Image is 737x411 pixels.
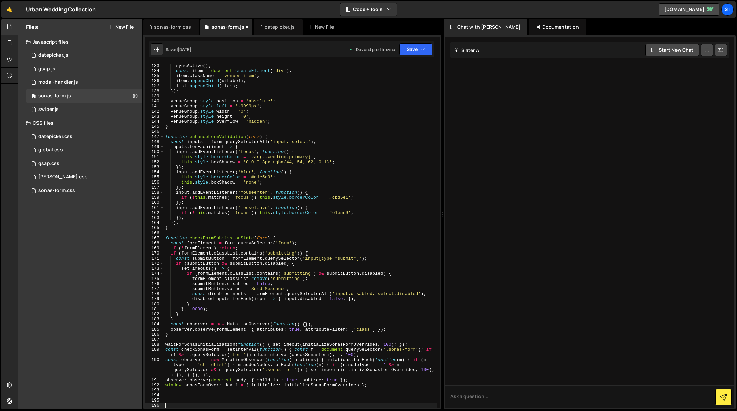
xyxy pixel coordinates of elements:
div: 16370/44268.js [26,62,142,76]
div: 185 [145,327,164,332]
div: 144 [145,119,164,124]
div: Chat with [PERSON_NAME] [444,19,527,35]
div: 142 [145,109,164,114]
div: 178 [145,291,164,296]
div: 16370/44269.js [26,49,142,62]
div: 152 [145,160,164,165]
div: Javascript files [18,35,142,49]
div: 156 [145,180,164,185]
div: 16370/44267.js [26,103,142,116]
h2: Slater AI [454,47,481,53]
div: gsap.css [38,161,59,167]
div: 159 [145,195,164,200]
div: 16370/44270.js [26,76,142,89]
div: 183 [145,317,164,322]
div: 169 [145,246,164,251]
div: modal-handler.js [38,79,78,86]
div: 195 [145,398,164,403]
div: 161 [145,205,164,210]
div: 151 [145,154,164,160]
div: 149 [145,144,164,149]
div: 16370/44368.css [26,184,142,197]
div: 191 [145,378,164,383]
div: 16370/44273.css [26,157,142,170]
a: 🤙 [1,1,18,18]
div: 192 [145,383,164,388]
button: Code + Tools [340,3,397,16]
div: CSS files [18,116,142,130]
div: 16370/44274.css [26,130,142,143]
div: 134 [145,68,164,73]
div: sonas-form.css [38,188,75,194]
div: Urban Wedding Collection [26,5,96,14]
div: 155 [145,175,164,180]
div: 165 [145,225,164,231]
div: 170 [145,251,164,256]
div: 173 [145,266,164,271]
div: 187 [145,337,164,342]
div: 176 [145,281,164,286]
div: 196 [145,403,164,408]
div: 190 [145,357,164,378]
div: 136 [145,78,164,83]
button: New File [108,24,134,30]
div: Saved [166,47,191,52]
span: 2 [32,94,36,99]
div: 143 [145,114,164,119]
a: [DOMAIN_NAME] [659,3,719,16]
div: 140 [145,99,164,104]
div: datepicker.js [38,52,68,58]
div: 150 [145,149,164,154]
h2: Files [26,23,38,31]
div: 138 [145,89,164,94]
div: 184 [145,322,164,327]
div: 148 [145,139,164,144]
div: 180 [145,301,164,307]
div: sonas-form.js [38,93,71,99]
div: 163 [145,215,164,220]
div: 160 [145,200,164,205]
div: Documentation [529,19,586,35]
div: 139 [145,94,164,99]
div: 166 [145,231,164,236]
div: 167 [145,236,164,241]
a: st [721,3,734,16]
div: gsap.js [38,66,55,72]
div: 181 [145,307,164,312]
div: 193 [145,388,164,393]
div: global.css [38,147,63,153]
div: New File [308,24,337,30]
div: 164 [145,220,164,225]
button: Save [399,43,432,55]
div: datepicker.css [38,134,72,140]
div: 153 [145,165,164,170]
div: 186 [145,332,164,337]
button: Start new chat [645,44,699,56]
div: datepicker.js [265,24,295,30]
div: 172 [145,261,164,266]
div: 174 [145,271,164,276]
div: 158 [145,190,164,195]
div: 162 [145,210,164,215]
div: 145 [145,124,164,129]
div: 179 [145,296,164,301]
div: 168 [145,241,164,246]
div: 171 [145,256,164,261]
div: sonas-form.css [154,24,191,30]
div: [PERSON_NAME].css [38,174,88,180]
div: 157 [145,185,164,190]
div: 133 [145,63,164,68]
div: [DATE] [178,47,191,52]
div: 177 [145,286,164,291]
div: Dev and prod in sync [349,47,395,52]
div: 16370/44271.css [26,143,142,157]
div: 147 [145,134,164,139]
div: 16370/44272.css [26,170,142,184]
div: 154 [145,170,164,175]
div: sonas-form.js [212,24,244,30]
div: 137 [145,83,164,89]
div: 141 [145,104,164,109]
div: 182 [145,312,164,317]
div: 135 [145,73,164,78]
